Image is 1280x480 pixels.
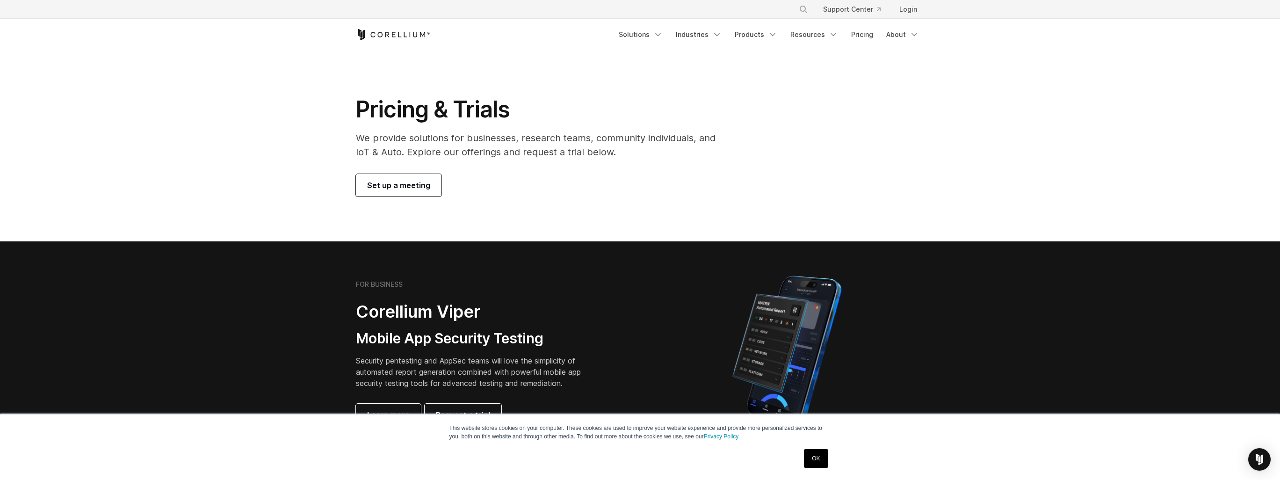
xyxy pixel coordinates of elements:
[846,26,879,43] a: Pricing
[716,271,857,435] img: Corellium MATRIX automated report on iPhone showing app vulnerability test results across securit...
[788,1,925,18] div: Navigation Menu
[816,1,888,18] a: Support Center
[704,433,740,440] a: Privacy Policy.
[892,1,925,18] a: Login
[613,26,925,43] div: Navigation Menu
[1248,448,1271,471] div: Open Intercom Messenger
[881,26,925,43] a: About
[425,404,501,426] a: Request a trial
[785,26,844,43] a: Resources
[670,26,727,43] a: Industries
[356,404,421,426] a: Learn more
[613,26,668,43] a: Solutions
[729,26,783,43] a: Products
[804,449,828,468] a: OK
[356,174,441,196] a: Set up a meeting
[436,409,490,421] span: Request a trial
[795,1,812,18] button: Search
[356,95,729,124] h1: Pricing & Trials
[356,355,595,389] p: Security pentesting and AppSec teams will love the simplicity of automated report generation comb...
[367,180,430,191] span: Set up a meeting
[356,301,595,322] h2: Corellium Viper
[356,131,729,159] p: We provide solutions for businesses, research teams, community individuals, and IoT & Auto. Explo...
[367,409,410,421] span: Learn more
[449,424,831,441] p: This website stores cookies on your computer. These cookies are used to improve your website expe...
[356,29,430,40] a: Corellium Home
[356,280,403,289] h6: FOR BUSINESS
[356,330,595,348] h3: Mobile App Security Testing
